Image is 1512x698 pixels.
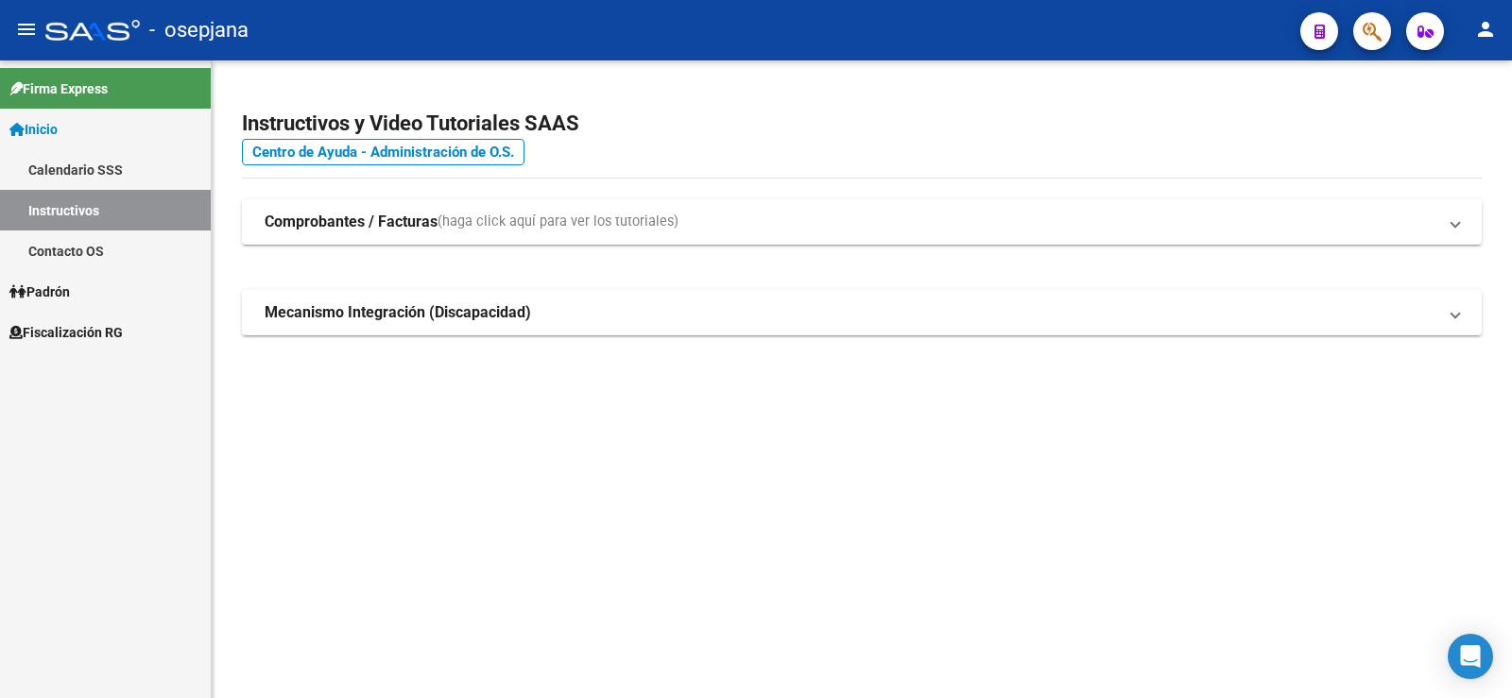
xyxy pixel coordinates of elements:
span: - osepjana [149,9,249,51]
span: Padrón [9,281,70,302]
span: Fiscalización RG [9,322,123,343]
mat-expansion-panel-header: Comprobantes / Facturas(haga click aquí para ver los tutoriales) [242,199,1482,245]
mat-expansion-panel-header: Mecanismo Integración (Discapacidad) [242,290,1482,335]
div: Open Intercom Messenger [1448,634,1493,679]
span: Firma Express [9,78,108,99]
mat-icon: person [1474,18,1497,41]
h2: Instructivos y Video Tutoriales SAAS [242,106,1482,142]
a: Centro de Ayuda - Administración de O.S. [242,139,524,165]
strong: Mecanismo Integración (Discapacidad) [265,302,531,323]
span: Inicio [9,119,58,140]
mat-icon: menu [15,18,38,41]
strong: Comprobantes / Facturas [265,212,438,232]
span: (haga click aquí para ver los tutoriales) [438,212,679,232]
